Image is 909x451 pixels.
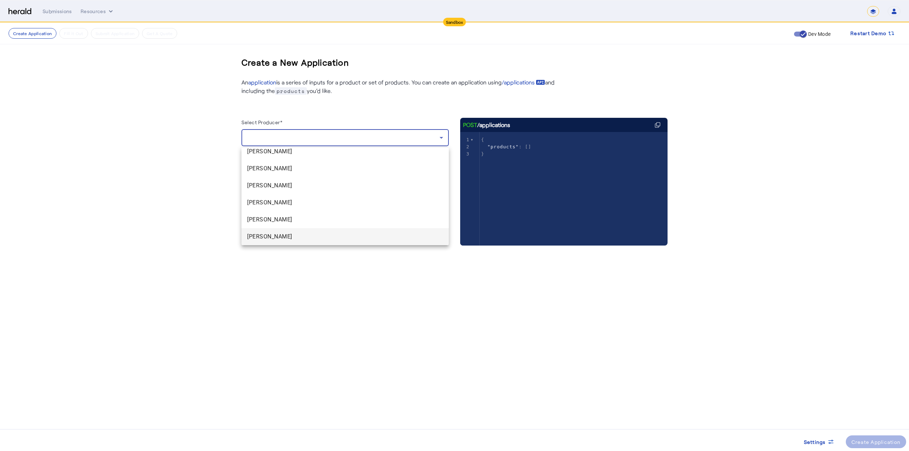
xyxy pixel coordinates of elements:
[247,147,443,156] span: [PERSON_NAME]
[247,181,443,190] span: [PERSON_NAME]
[247,198,443,207] span: [PERSON_NAME]
[247,164,443,173] span: [PERSON_NAME]
[247,232,443,241] span: [PERSON_NAME]
[247,215,443,224] span: [PERSON_NAME]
